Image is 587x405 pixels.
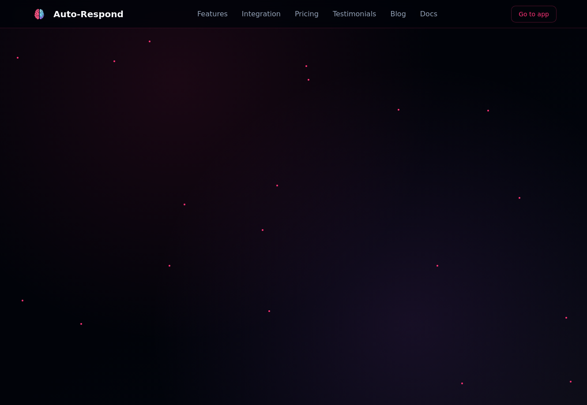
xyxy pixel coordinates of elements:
div: Auto-Respond [53,8,124,20]
a: Integration [242,9,281,19]
a: Blog [390,9,406,19]
a: Docs [420,9,437,19]
img: logo.svg [34,9,45,20]
a: Features [197,9,228,19]
a: Pricing [295,9,319,19]
a: Go to app [511,6,557,22]
a: Testimonials [333,9,376,19]
a: Auto-Respond [30,5,124,23]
